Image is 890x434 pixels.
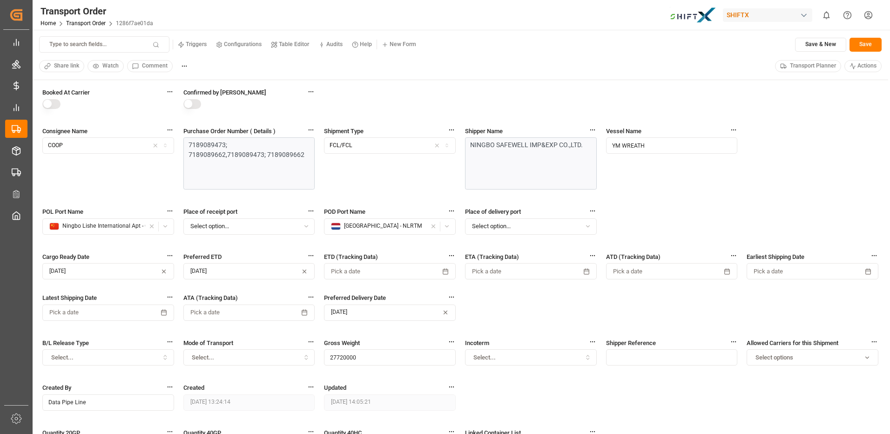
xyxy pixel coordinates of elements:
[183,263,315,279] button: [DATE]
[755,353,793,362] span: Select options
[606,263,738,279] button: Pick a date
[39,36,169,53] button: Type to search fields...
[183,126,276,136] span: Purchase Order Number ( Details )
[49,41,107,49] p: Type to search fields...
[49,308,79,317] span: Pick a date
[183,338,233,348] span: Mode of Transport
[66,20,106,27] a: Transport Order
[42,305,174,321] button: Pick a date
[48,142,63,150] div: COOP
[190,222,229,231] span: Select option...
[465,338,489,348] span: Incoterm
[183,218,315,235] button: Select option...
[314,38,347,52] button: Audits
[266,38,314,52] button: Table Editor
[183,88,266,97] span: Confirmed by [PERSON_NAME]
[224,41,262,47] small: Configurations
[465,263,597,279] button: Pick a date
[473,353,496,362] span: Select...
[347,38,377,52] button: Help
[324,383,346,393] span: Updated
[49,223,59,230] img: country
[49,222,145,231] div: Ningbo Lishe International Apt - CNNGB
[465,126,503,136] span: Shipper Name
[324,338,360,348] span: Gross Weight
[326,41,343,47] small: Audits
[183,252,222,262] span: Preferred ETD
[173,38,211,52] button: Triggers
[42,207,83,217] span: POL Port Name
[54,62,79,70] span: Share link
[40,4,153,18] div: Transport Order
[472,267,501,276] span: Pick a date
[331,223,341,230] img: country
[211,38,266,52] button: Configurations
[39,60,84,72] button: Share link
[183,207,237,217] span: Place of receipt port
[186,41,207,47] small: Triggers
[747,349,878,366] button: Select options
[844,60,882,72] button: Actions
[42,338,89,348] span: B/L Release Type
[465,218,597,235] button: Select option...
[747,338,838,348] span: Allowed Carriers for this Shipment
[360,41,372,47] small: Help
[183,305,315,321] button: Pick a date
[324,305,456,321] button: [DATE]
[42,293,97,303] span: Latest Shipping Date
[279,41,309,47] small: Table Editor
[775,60,841,72] button: Transport Planner
[42,383,71,393] span: Created By
[324,207,365,217] span: POD Port Name
[606,338,656,348] span: Shipper Reference
[390,41,416,47] small: New Form
[795,38,846,52] button: Save & New
[470,140,587,150] div: NINGBO SAFEWELL IMP&EXP CO.,LTD.
[51,353,74,362] span: Select...
[42,126,88,136] span: Consignee Name
[754,267,783,276] span: Pick a date
[747,252,804,262] span: Earliest Shipping Date
[331,222,427,231] div: [GEOGRAPHIC_DATA] - NLRTM
[606,252,661,262] span: ATD (Tracking Data)
[142,62,168,70] span: Comment
[42,218,174,235] button: countryNingbo Lishe International Apt - CNNGB
[324,218,456,235] button: country[GEOGRAPHIC_DATA] - NLRTM
[189,140,306,160] div: 7189089473; 7189089662,7189089473; 7189089662
[723,6,816,24] button: SHIFTX
[670,7,716,23] img: Bildschirmfoto%202024-11-13%20um%2009.31.44.png_1731487080.png
[747,263,878,279] button: Pick a date
[472,222,511,231] span: Select option...
[127,60,173,72] button: Comment
[88,60,124,72] button: Watch
[183,383,204,393] span: Created
[465,207,521,217] span: Place of delivery port
[330,142,352,150] div: FCL/FCL
[613,267,642,276] span: Pick a date
[606,126,641,136] span: Vessel Name
[42,263,174,279] button: [DATE]
[183,293,238,303] span: ATA (Tracking Data)
[723,8,812,22] div: SHIFTX
[816,5,837,26] button: show 0 new notifications
[790,62,836,70] span: Transport Planner
[465,252,519,262] span: ETA (Tracking Data)
[324,293,386,303] span: Preferred Delivery Date
[331,267,360,276] span: Pick a date
[324,263,456,279] button: Pick a date
[40,20,56,27] a: Home
[102,62,119,70] span: Watch
[192,353,214,362] span: Select...
[42,252,89,262] span: Cargo Ready Date
[190,308,220,317] span: Pick a date
[837,5,858,26] button: Help Center
[324,126,364,136] span: Shipment Type
[324,252,378,262] span: ETD (Tracking Data)
[377,38,421,52] button: New Form
[42,88,90,97] span: Booked At Carrier
[850,38,882,52] button: Save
